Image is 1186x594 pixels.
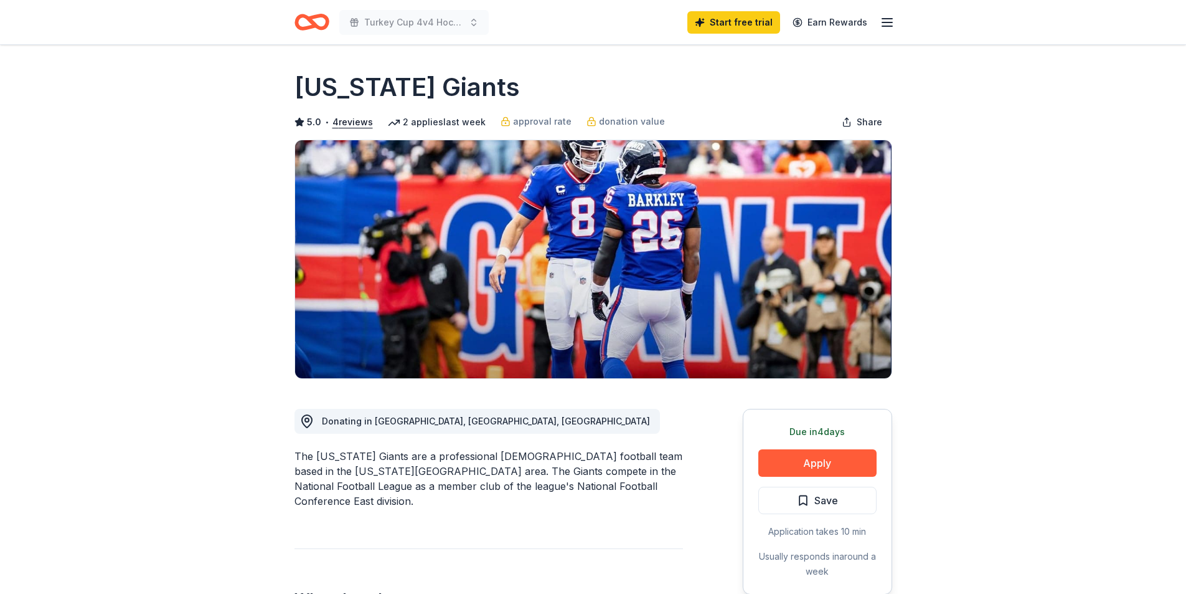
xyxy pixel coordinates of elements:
[758,424,877,439] div: Due in 4 days
[339,10,489,35] button: Turkey Cup 4v4 Hockey Tournament
[814,492,838,509] span: Save
[513,114,572,129] span: approval rate
[294,70,520,105] h1: [US_STATE] Giants
[687,11,780,34] a: Start free trial
[758,487,877,514] button: Save
[758,549,877,579] div: Usually responds in around a week
[294,7,329,37] a: Home
[586,114,665,129] a: donation value
[364,15,464,30] span: Turkey Cup 4v4 Hockey Tournament
[599,114,665,129] span: donation value
[307,115,321,130] span: 5.0
[388,115,486,130] div: 2 applies last week
[295,140,892,378] img: Image for New York Giants
[857,115,882,130] span: Share
[785,11,875,34] a: Earn Rewards
[758,524,877,539] div: Application takes 10 min
[322,416,650,426] span: Donating in [GEOGRAPHIC_DATA], [GEOGRAPHIC_DATA], [GEOGRAPHIC_DATA]
[758,449,877,477] button: Apply
[832,110,892,135] button: Share
[501,114,572,129] a: approval rate
[332,115,373,130] button: 4reviews
[294,449,683,509] div: The [US_STATE] Giants are a professional [DEMOGRAPHIC_DATA] football team based in the [US_STATE]...
[324,117,329,127] span: •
